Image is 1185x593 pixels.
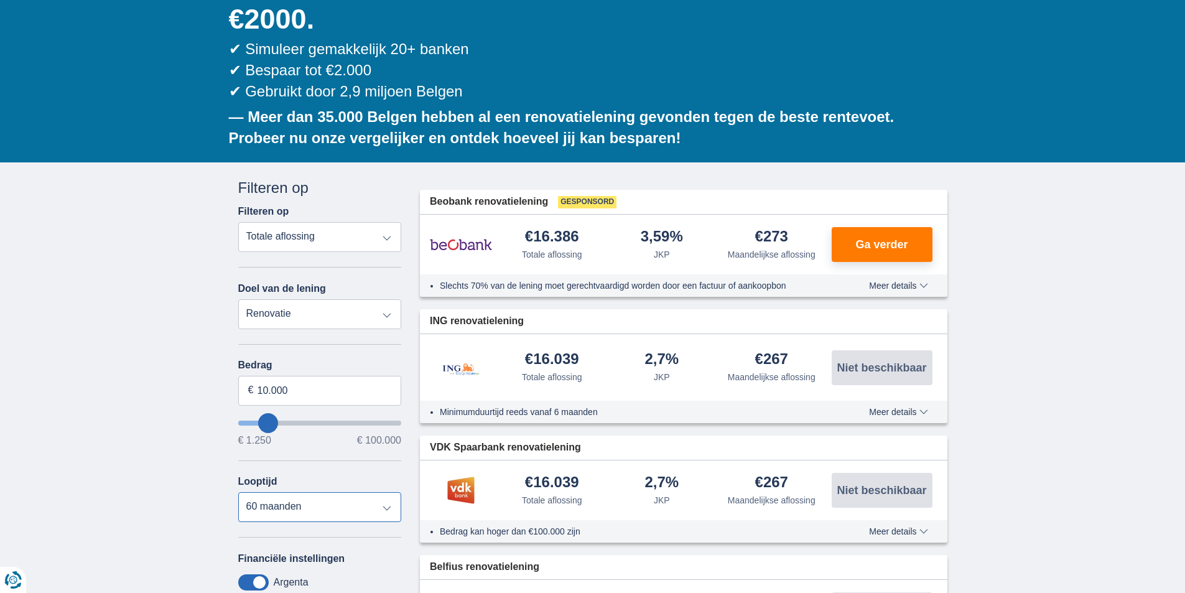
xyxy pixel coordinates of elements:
[728,371,816,383] div: Maandelijkse aflossing
[654,494,670,507] div: JKP
[837,362,926,373] span: Niet beschikbaar
[755,352,788,368] div: €267
[728,248,816,261] div: Maandelijkse aflossing
[238,206,289,217] label: Filteren op
[644,475,679,492] div: 2,7%
[522,371,582,383] div: Totale aflossing
[238,553,345,564] label: Financiële instellingen
[860,407,937,417] button: Meer details
[728,494,816,507] div: Maandelijkse aflossing
[440,406,824,418] li: Minimumduurtijd reeds vanaf 6 maanden
[274,577,309,588] label: Argenta
[860,281,937,291] button: Meer details
[238,283,326,294] label: Doel van de lening
[229,39,947,103] div: ✔ Simuleer gemakkelijk 20+ banken ✔ Bespaar tot €2.000 ✔ Gebruikt door 2,9 miljoen Belgen
[430,314,524,329] span: ING renovatielening
[832,227,932,262] button: Ga verder
[755,229,788,246] div: €273
[440,525,824,538] li: Bedrag kan hoger dan €100.000 zijn
[558,196,616,208] span: Gesponsord
[229,108,895,146] b: — Meer dan 35.000 Belgen hebben al een renovatielening gevonden tegen de beste rentevoet. Probeer...
[238,476,277,487] label: Looptijd
[430,347,492,388] img: product.pl.alt ING
[522,248,582,261] div: Totale aflossing
[430,229,492,260] img: product.pl.alt Beobank
[869,408,927,416] span: Meer details
[430,475,492,506] img: product.pl.alt VDK bank
[869,281,927,290] span: Meer details
[641,229,683,246] div: 3,59%
[644,352,679,368] div: 2,7%
[525,229,579,246] div: €16.386
[238,360,402,371] label: Bedrag
[654,248,670,261] div: JKP
[837,485,926,496] span: Niet beschikbaar
[430,441,581,455] span: VDK Spaarbank renovatielening
[832,350,932,385] button: Niet beschikbaar
[855,239,908,250] span: Ga verder
[869,527,927,536] span: Meer details
[238,436,271,446] span: € 1.250
[522,494,582,507] div: Totale aflossing
[238,177,402,198] div: Filteren op
[525,475,579,492] div: €16.039
[860,526,937,536] button: Meer details
[238,421,402,426] input: wantToBorrow
[430,195,548,209] span: Beobank renovatielening
[755,475,788,492] div: €267
[654,371,670,383] div: JKP
[357,436,401,446] span: € 100.000
[248,383,254,398] span: €
[525,352,579,368] div: €16.039
[832,473,932,508] button: Niet beschikbaar
[430,560,539,574] span: Belfius renovatielening
[440,279,824,292] li: Slechts 70% van de lening moet gerechtvaardigd worden door een factuur of aankoopbon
